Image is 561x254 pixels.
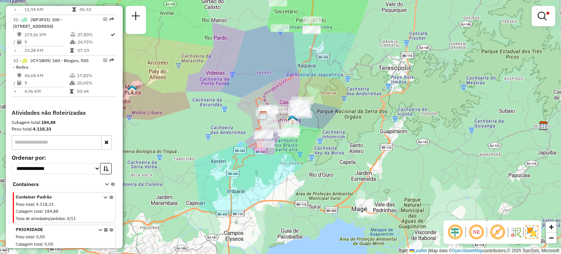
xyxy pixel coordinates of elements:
span: | [428,248,429,253]
em: Opções [103,58,107,62]
i: Tempo total em rota [70,89,73,94]
span: 32 - [13,58,88,70]
a: Zoom in [546,221,557,232]
span: Ocultar NR [467,223,485,241]
td: / [13,79,17,87]
td: / [13,38,17,46]
span: : [34,202,35,207]
em: Opções [103,17,107,22]
span: Containers [13,181,95,188]
i: Tempo total em rota [72,7,76,12]
strong: 184,88 [41,120,56,125]
div: Map data © contributors,© 2025 TomTom, Microsoft [408,248,561,254]
span: : [34,234,35,239]
span: Ocultar deslocamento [446,223,464,241]
span: Cubagem total [16,209,42,214]
span: JCY1B09 [30,58,49,63]
span: : [65,216,66,221]
td: = [13,88,17,95]
a: Leaflet [409,248,427,253]
span: 4.118,33 [36,202,54,207]
label: Ordenar por: [12,153,117,162]
span: JBP3F01 [30,17,49,22]
td: 173,56 KM [24,31,70,38]
td: 27,80% [77,31,110,38]
em: Rota exportada [110,17,114,22]
span: − [549,233,554,242]
td: 9 [24,38,70,46]
div: Cubagem total: [12,119,117,126]
img: FAD CDD Petropolis [258,111,268,121]
span: 0,00 [45,242,53,247]
i: Distância Total [17,33,22,37]
button: Ordem crescente [100,163,112,174]
td: 9 [24,79,69,87]
span: : [42,209,43,214]
td: 11,94 KM [24,6,72,13]
img: CDI Macacu [539,121,548,130]
span: Container Padrão [16,194,95,200]
span: | 100 - [STREET_ADDRESS] [13,17,62,29]
td: 06:53 [79,6,114,13]
a: Nova sessão e pesquisa [129,9,143,25]
img: CDD Petropolis [259,111,268,121]
i: Distância Total [17,73,22,78]
td: 20,65% [77,79,114,87]
img: Exibir/Ocultar setores [525,225,538,239]
span: 0,00 [36,234,45,239]
h4: Atividades não Roteirizadas [12,109,117,116]
td: 07:19 [77,47,110,54]
td: 44,68 KM [24,72,69,79]
img: 520 UDC Light Petropolis Centro [288,115,297,125]
td: = [13,47,17,54]
span: Exibir rótulo [489,223,506,241]
span: Peso total [16,234,34,239]
div: Peso total: [12,126,117,132]
a: Zoom out [546,232,557,243]
td: 24,93% [77,38,110,46]
span: Cubagem total [16,242,42,247]
td: = [13,6,17,13]
i: % de utilização da cubagem [70,40,76,44]
i: % de utilização do peso [70,73,75,78]
em: Rota exportada [110,58,114,62]
a: Exibir filtros [535,9,552,23]
i: % de utilização da cubagem [70,81,75,85]
strong: 4.118,33 [33,126,51,132]
span: : [42,242,43,247]
i: Rota otimizada [111,33,115,37]
i: % de utilização do peso [70,33,76,37]
span: Filtro Ativo [546,12,549,15]
span: 184,88 [45,209,58,214]
i: Tempo total em rota [70,48,74,53]
span: Total de atividades/pedidos [16,216,65,221]
span: 4/11 [67,216,76,221]
span: | 160 - Bingen, 930 - Retiro [13,58,88,70]
td: 19,28 KM [24,47,70,54]
td: 17,82% [77,72,114,79]
td: 4,96 KM [24,88,69,95]
img: Fluxo de ruas [510,226,522,238]
img: Miguel Pereira [127,85,137,94]
i: Total de Atividades [17,81,22,85]
span: + [549,222,554,231]
td: 03:44 [77,88,114,95]
span: 31 - [13,17,62,29]
a: OpenStreetMap [452,248,483,253]
span: PRIORIDADE [16,226,95,233]
span: Peso total [16,202,34,207]
i: Total de Atividades [17,40,22,44]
